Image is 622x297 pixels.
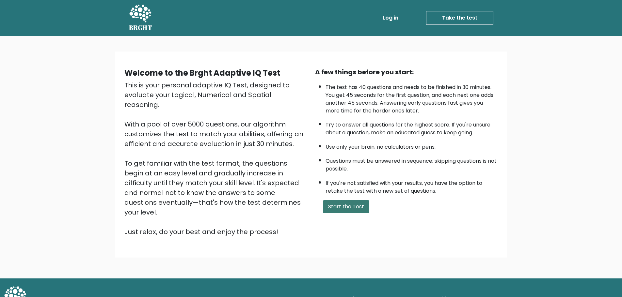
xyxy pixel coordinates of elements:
[326,118,498,137] li: Try to answer all questions for the highest score. If you're unsure about a question, make an edu...
[124,67,280,78] b: Welcome to the Brght Adaptive IQ Test
[380,11,401,24] a: Log in
[315,67,498,77] div: A few things before you start:
[326,176,498,195] li: If you're not satisfied with your results, you have the option to retake the test with a new set ...
[426,11,493,25] a: Take the test
[326,140,498,151] li: Use only your brain, no calculators or pens.
[326,154,498,173] li: Questions must be answered in sequence; skipping questions is not possible.
[129,3,152,33] a: BRGHT
[323,200,369,213] button: Start the Test
[129,24,152,32] h5: BRGHT
[326,80,498,115] li: The test has 40 questions and needs to be finished in 30 minutes. You get 45 seconds for the firs...
[124,80,307,237] div: This is your personal adaptive IQ Test, designed to evaluate your Logical, Numerical and Spatial ...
